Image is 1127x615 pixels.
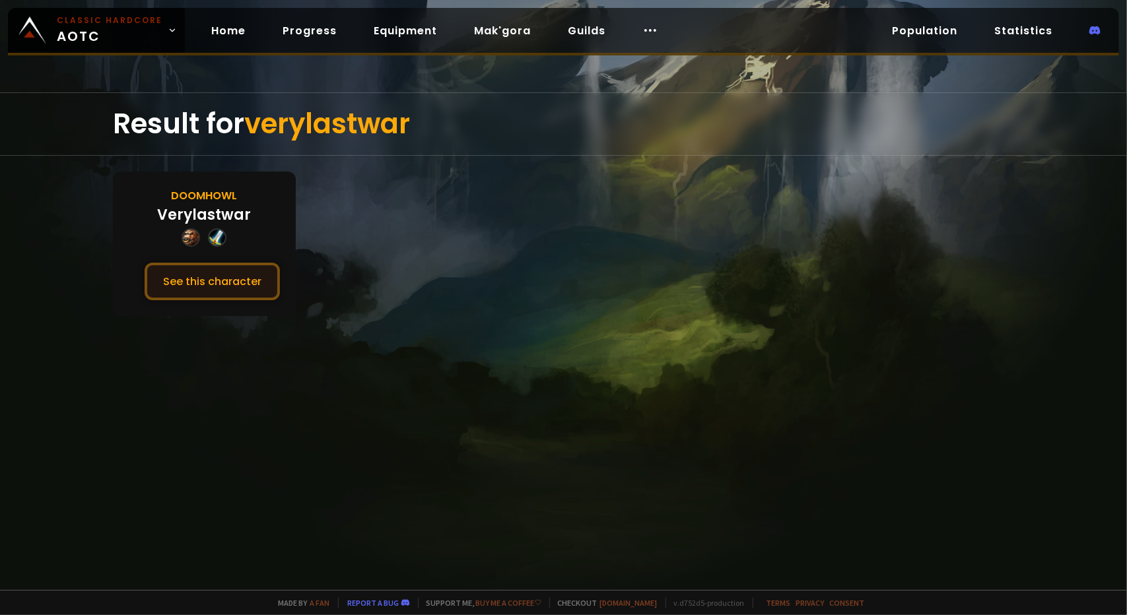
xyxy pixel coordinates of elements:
[57,15,162,46] span: AOTC
[348,598,399,608] a: Report a bug
[463,17,541,44] a: Mak'gora
[830,598,865,608] a: Consent
[557,17,616,44] a: Guilds
[600,598,658,608] a: [DOMAIN_NAME]
[113,93,1015,155] div: Result for
[666,598,745,608] span: v. d752d5 - production
[796,598,825,608] a: Privacy
[767,598,791,608] a: Terms
[271,598,330,608] span: Made by
[418,598,541,608] span: Support me,
[363,17,448,44] a: Equipment
[881,17,968,44] a: Population
[984,17,1063,44] a: Statistics
[57,15,162,26] small: Classic Hardcore
[476,598,541,608] a: Buy me a coffee
[8,8,185,53] a: Classic HardcoreAOTC
[549,598,658,608] span: Checkout
[201,17,256,44] a: Home
[171,187,237,204] div: Doomhowl
[310,598,330,608] a: a fan
[145,263,280,300] button: See this character
[244,104,410,143] span: verylastwar
[157,204,251,226] div: Verylastwar
[272,17,347,44] a: Progress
